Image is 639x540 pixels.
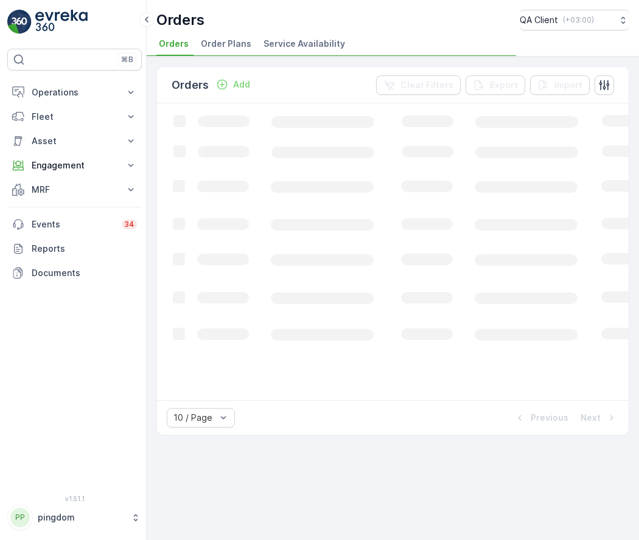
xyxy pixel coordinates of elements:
[159,38,189,50] span: Orders
[490,79,518,91] p: Export
[466,75,525,95] button: Export
[10,508,30,527] div: PP
[531,412,568,424] p: Previous
[376,75,461,95] button: Clear Filters
[32,86,117,99] p: Operations
[124,220,134,229] p: 34
[32,135,117,147] p: Asset
[233,78,250,91] p: Add
[512,410,570,425] button: Previous
[264,38,345,50] span: Service Availability
[32,218,114,230] p: Events
[7,178,142,202] button: MRF
[156,10,204,30] p: Orders
[32,243,137,255] p: Reports
[32,159,117,171] p: Engagement
[7,505,142,530] button: PPpingdom
[530,75,590,95] button: Import
[7,80,142,105] button: Operations
[7,495,142,502] span: v 1.51.1
[35,10,88,34] img: logo_light-DOdMpM7g.png
[32,267,137,279] p: Documents
[581,412,601,424] p: Next
[520,10,629,30] button: QA Client(+03:00)
[7,105,142,129] button: Fleet
[7,212,142,237] a: Events34
[201,38,251,50] span: Order Plans
[400,79,453,91] p: Clear Filters
[38,511,125,524] p: pingdom
[554,79,582,91] p: Import
[7,237,142,261] a: Reports
[7,153,142,178] button: Engagement
[32,111,117,123] p: Fleet
[563,15,594,25] p: ( +03:00 )
[7,261,142,285] a: Documents
[7,129,142,153] button: Asset
[7,10,32,34] img: logo
[121,55,133,64] p: ⌘B
[579,410,619,425] button: Next
[172,77,209,94] p: Orders
[211,77,255,92] button: Add
[32,184,117,196] p: MRF
[520,14,558,26] p: QA Client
